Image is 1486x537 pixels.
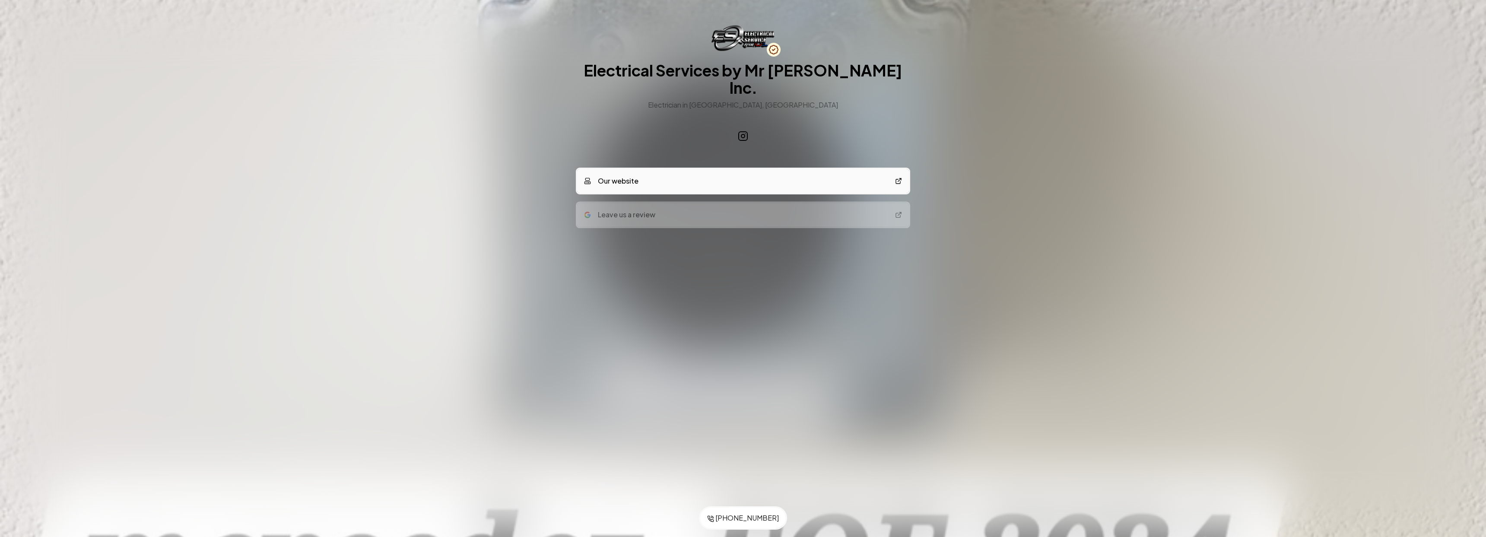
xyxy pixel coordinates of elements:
img: Electrical Services by Mr Kool Inc. [711,24,776,51]
a: google logoLeave us a review [577,200,909,224]
div: Our website [584,176,638,186]
h3: Electrician in [GEOGRAPHIC_DATA], [GEOGRAPHIC_DATA] [648,100,838,110]
h1: Electrical Services by Mr [PERSON_NAME] Inc. [577,62,909,96]
a: [PHONE_NUMBER] [700,508,786,528]
a: Our website [577,169,909,193]
img: google logo [584,209,591,216]
div: Leave us a review [584,207,655,217]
